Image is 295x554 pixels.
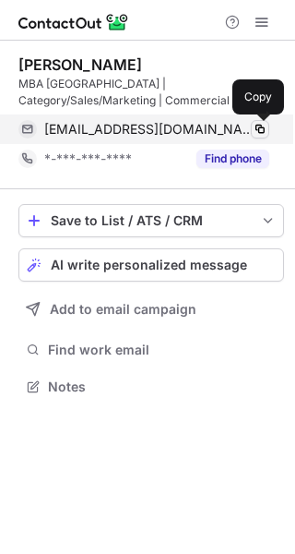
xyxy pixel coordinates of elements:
[18,248,284,282] button: AI write personalized message
[51,258,247,272] span: AI write personalized message
[18,204,284,237] button: save-profile-one-click
[44,121,255,138] span: [EMAIL_ADDRESS][DOMAIN_NAME]
[18,337,284,363] button: Find work email
[18,293,284,326] button: Add to email campaign
[18,76,284,109] div: MBA [GEOGRAPHIC_DATA] | Category/Sales/Marketing | Commercial Leader
[18,11,129,33] img: ContactOut v5.3.10
[50,302,196,317] span: Add to email campaign
[196,150,269,168] button: Reveal Button
[48,342,277,358] span: Find work email
[18,55,142,74] div: [PERSON_NAME]
[18,374,284,400] button: Notes
[51,213,252,228] div: Save to List / ATS / CRM
[48,379,277,395] span: Notes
